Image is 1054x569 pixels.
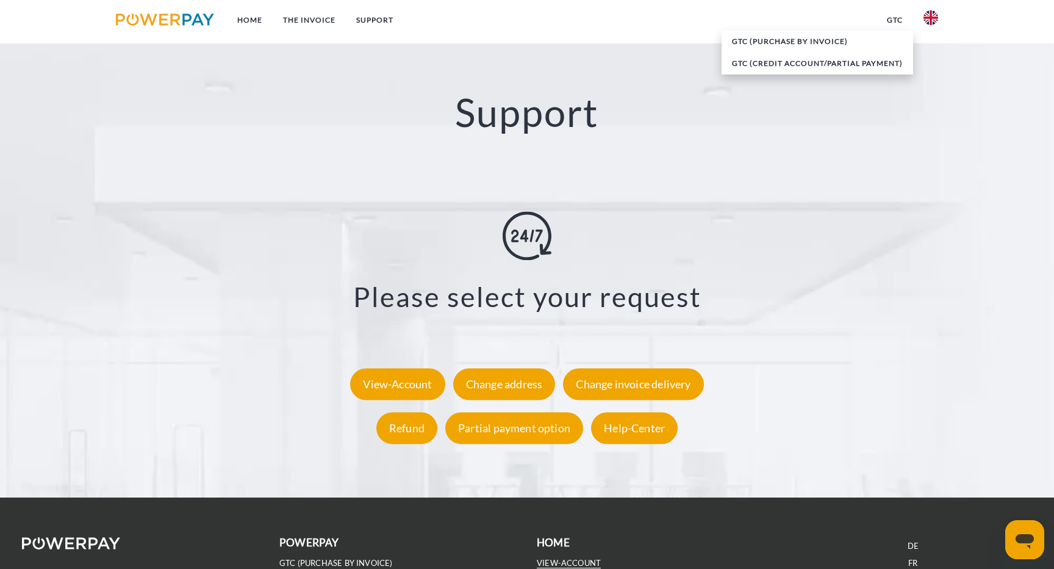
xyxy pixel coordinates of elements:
img: logo-powerpay.svg [116,13,214,26]
iframe: Button to launch messaging window [1005,520,1044,559]
div: Change address [453,368,556,400]
div: Partial payment option [445,412,583,444]
a: Help-Center [588,421,681,435]
div: View-Account [350,368,445,400]
a: GTC (Purchase by invoice) [279,558,393,568]
img: logo-powerpay-white.svg [22,537,120,549]
a: FR [908,558,917,568]
h3: Please select your request [68,280,986,314]
div: Refund [376,412,437,444]
a: DE [908,541,919,551]
a: THE INVOICE [273,9,346,31]
a: GTC (Purchase by invoice) [722,31,913,53]
img: online-shopping.svg [503,211,551,260]
h2: Support [52,89,1001,137]
a: VIEW-ACCOUNT [537,558,601,568]
a: GTC (Credit account/partial payment) [722,53,913,74]
a: Partial payment option [442,421,586,435]
div: Help-Center [591,412,678,444]
div: Change invoice delivery [563,368,703,400]
a: Home [227,9,273,31]
a: Change address [450,377,559,391]
a: View-Account [347,377,448,391]
b: Home [537,536,570,549]
img: en [923,10,938,25]
a: Support [346,9,404,31]
a: Change invoice delivery [560,377,706,391]
a: GTC [877,9,913,31]
a: Refund [373,421,440,435]
b: POWERPAY [279,536,339,549]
